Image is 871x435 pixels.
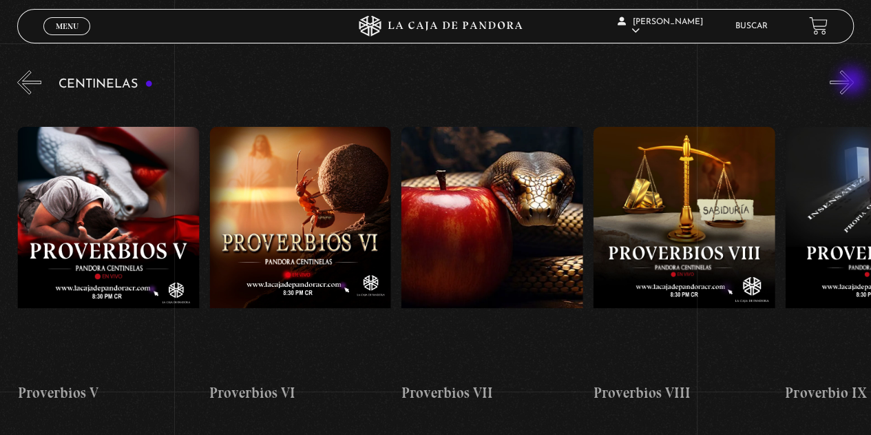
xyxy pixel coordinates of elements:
[210,105,392,425] a: Proverbios VI
[618,18,703,35] span: [PERSON_NAME]
[18,105,200,425] a: Proverbios V
[830,70,854,94] button: Next
[594,382,775,404] h4: Proverbios VIII
[17,70,41,94] button: Previous
[56,22,78,30] span: Menu
[401,105,583,425] a: Proverbios VII
[809,17,828,35] a: View your shopping cart
[594,105,775,425] a: Proverbios VIII
[18,382,200,404] h4: Proverbios V
[401,382,583,404] h4: Proverbios VII
[51,33,83,43] span: Cerrar
[210,382,392,404] h4: Proverbios VI
[59,78,153,91] h3: Centinelas
[735,22,768,30] a: Buscar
